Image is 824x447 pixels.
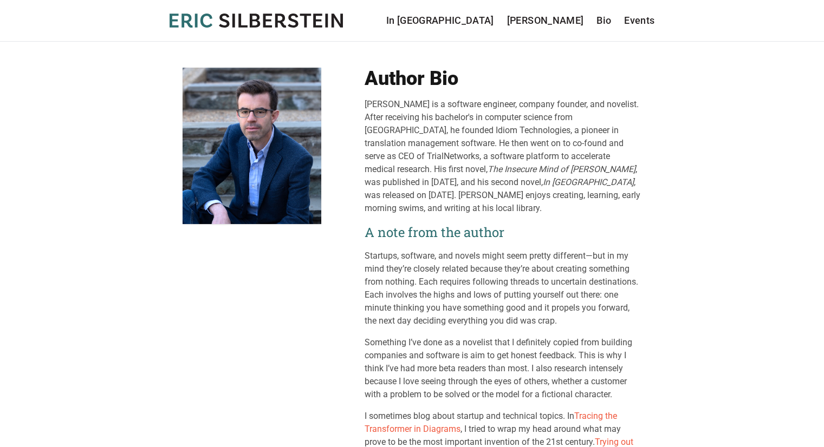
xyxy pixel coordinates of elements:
[507,13,584,28] a: [PERSON_NAME]
[488,164,635,174] em: The Insecure Mind of [PERSON_NAME]
[386,13,494,28] a: In [GEOGRAPHIC_DATA]
[365,98,642,215] div: [PERSON_NAME] is a software engineer, company founder, and novelist. After receiving his bachelor...
[183,68,321,224] img: Eric Silberstein
[543,177,634,187] em: In [GEOGRAPHIC_DATA]
[624,13,654,28] a: Events
[596,13,611,28] a: Bio
[365,336,642,401] p: Something I’ve done as a novelist that I definitely copied from building companies and software i...
[365,223,642,241] h2: A note from the author
[365,249,642,327] p: Startups, software, and novels might seem pretty different—but in my mind they’re closely related...
[365,68,642,89] h1: Author Bio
